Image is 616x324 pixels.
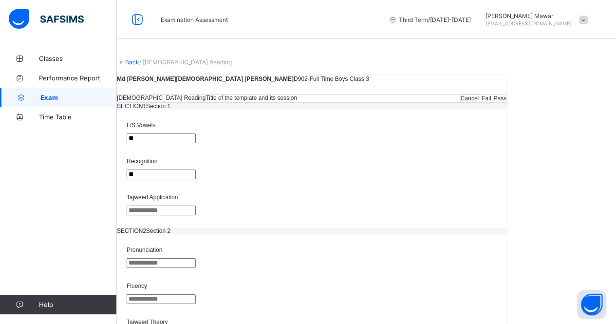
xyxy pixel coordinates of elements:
[9,9,84,29] img: safsims
[127,283,147,289] span: Fluency
[294,76,369,82] span: D902 - Full Time Boys Class 3
[39,113,117,121] span: Time Table
[481,12,593,27] div: Hafiz AbdullahMawar
[485,12,572,19] span: [PERSON_NAME] Mawar
[117,76,294,82] span: Md [PERSON_NAME][DEMOGRAPHIC_DATA] [PERSON_NAME]
[389,16,471,23] span: session/term information
[493,95,506,102] span: Pass
[127,158,157,165] span: Recognition
[39,301,116,308] span: Help
[127,194,178,201] span: Tajweed Application
[139,58,232,66] span: / [DEMOGRAPHIC_DATA] Reading
[39,74,117,82] span: Performance Report
[127,122,155,129] span: L/S Vowels
[146,103,170,110] span: Section 1
[117,228,146,234] span: Section 2
[40,94,117,101] span: Exam
[146,228,170,234] span: Section 2
[482,95,491,102] span: Fail
[205,95,297,101] span: Title of the template and its session
[577,290,606,319] button: Open asap
[127,247,162,253] span: Pronunciation
[161,16,228,23] span: Class Arm Broadsheet
[485,20,572,26] span: [EMAIL_ADDRESS][DOMAIN_NAME]
[39,55,117,62] span: Classes
[117,103,146,110] span: Section 1
[461,95,479,102] span: Cancel
[125,58,139,66] a: Back
[117,95,205,101] span: [DEMOGRAPHIC_DATA] Reading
